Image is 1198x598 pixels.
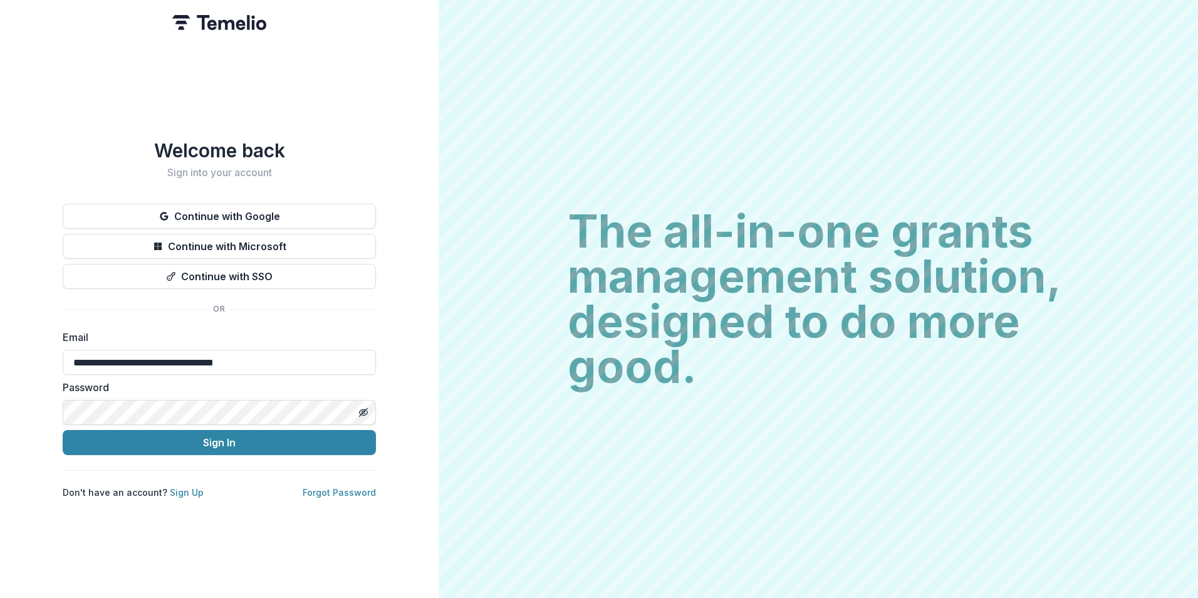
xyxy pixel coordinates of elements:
h2: Sign into your account [63,167,376,179]
button: Continue with Google [63,204,376,229]
label: Password [63,380,368,395]
h1: Welcome back [63,139,376,162]
button: Continue with SSO [63,264,376,289]
p: Don't have an account? [63,486,204,499]
label: Email [63,330,368,345]
button: Toggle password visibility [353,402,373,422]
a: Forgot Password [303,487,376,498]
a: Sign Up [170,487,204,498]
button: Continue with Microsoft [63,234,376,259]
img: Temelio [172,15,266,30]
button: Sign In [63,430,376,455]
